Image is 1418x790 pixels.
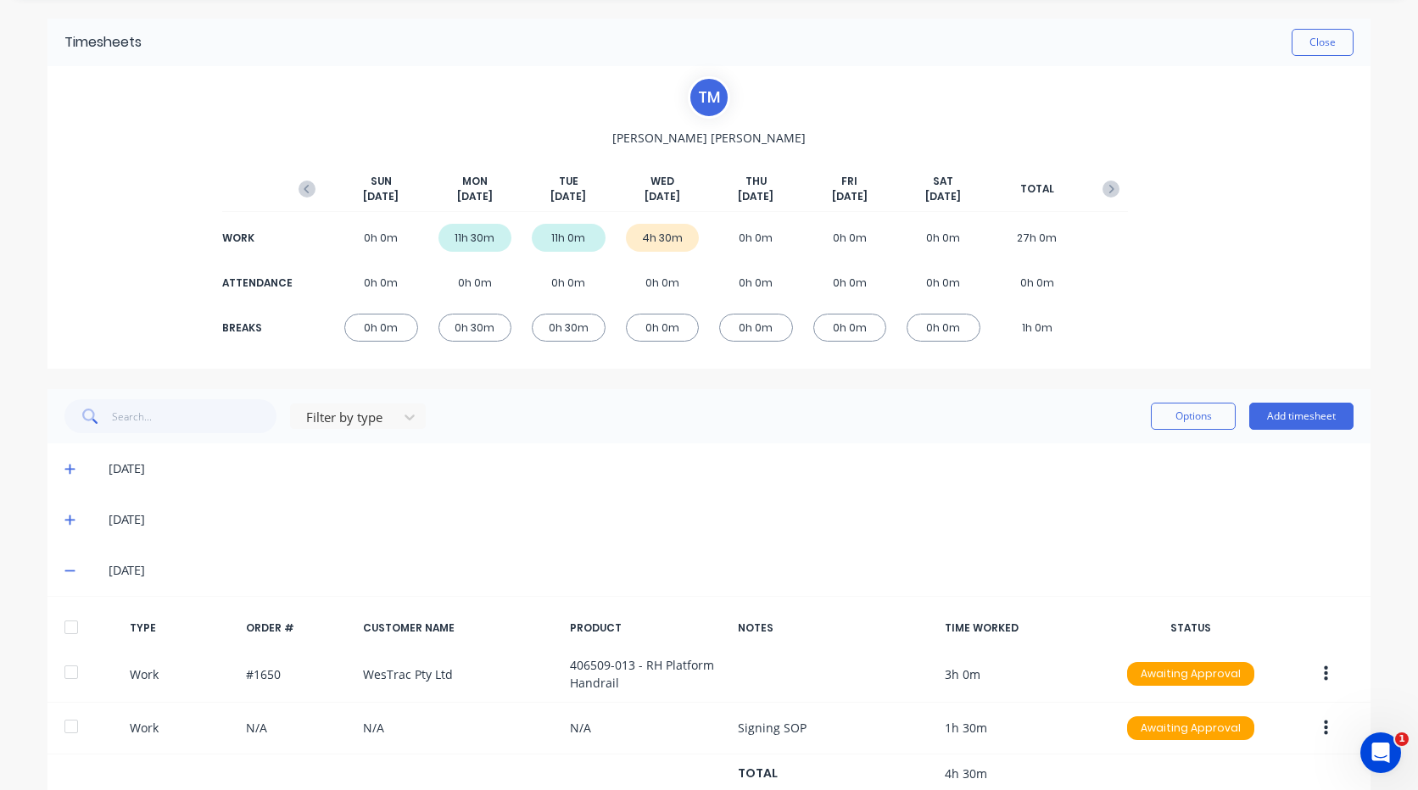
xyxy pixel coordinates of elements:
span: [DATE] [925,189,961,204]
span: FRI [841,174,857,189]
span: MON [462,174,488,189]
div: 1h 0m [1001,314,1075,342]
div: NOTES [738,620,931,636]
span: WED [650,174,674,189]
div: 0h 0m [344,314,418,342]
span: [DATE] [832,189,868,204]
div: 0h 0m [719,269,793,297]
div: 0h 0m [1001,269,1075,297]
span: [DATE] [738,189,773,204]
div: 0h 0m [344,224,418,252]
div: 0h 0m [626,269,700,297]
div: 0h 30m [438,314,512,342]
div: Timesheets [64,32,142,53]
div: 0h 0m [438,269,512,297]
div: CUSTOMER NAME [363,620,556,636]
div: 27h 0m [1001,224,1075,252]
div: STATUS [1114,620,1268,636]
div: 0h 0m [719,224,793,252]
span: [PERSON_NAME] [PERSON_NAME] [612,129,806,147]
div: BREAKS [222,320,290,336]
div: [DATE] [109,561,1354,580]
div: ORDER # [246,620,349,636]
div: 0h 0m [907,269,980,297]
div: 11h 30m [438,224,512,252]
span: 1 [1395,732,1409,746]
div: 0h 30m [532,314,606,342]
div: T M [688,76,730,119]
button: Add timesheet [1249,403,1354,430]
div: TYPE [130,620,233,636]
span: THU [745,174,767,189]
div: 0h 0m [813,269,887,297]
div: 0h 0m [907,314,980,342]
button: Options [1151,403,1236,430]
div: WORK [222,231,290,246]
div: 0h 0m [532,269,606,297]
span: [DATE] [550,189,586,204]
div: 11h 0m [532,224,606,252]
span: [DATE] [363,189,399,204]
span: TUE [559,174,578,189]
div: 0h 0m [813,314,887,342]
span: [DATE] [457,189,493,204]
span: TOTAL [1020,181,1054,197]
input: Search... [112,399,277,433]
div: 0h 0m [719,314,793,342]
span: [DATE] [645,189,680,204]
span: SUN [371,174,392,189]
div: TIME WORKED [945,620,1099,636]
div: 0h 0m [907,224,980,252]
div: 0h 0m [344,269,418,297]
div: 0h 0m [626,314,700,342]
span: SAT [933,174,953,189]
div: [DATE] [109,510,1354,529]
button: Close [1292,29,1354,56]
div: [DATE] [109,459,1354,478]
div: 4h 30m [626,224,700,252]
iframe: Intercom live chat [1360,732,1401,773]
div: PRODUCT [570,620,724,636]
div: Awaiting Approval [1127,716,1254,740]
div: Awaiting Approval [1127,662,1254,686]
div: ATTENDANCE [222,275,290,291]
div: 0h 0m [813,224,887,252]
